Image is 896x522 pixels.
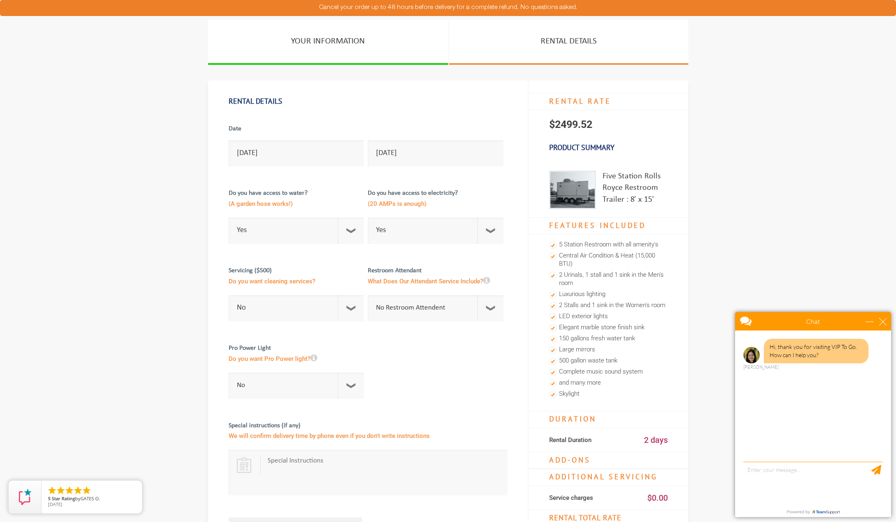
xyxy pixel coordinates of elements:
span: (A garden hose works!) [229,198,364,212]
li: LED exterior lights [549,311,668,322]
li: 2 Urinals, 1 stall and 1 sink in the Men's room [549,270,668,289]
span: We will confirm delivery time by phone even if you don't write instructions [229,430,507,444]
div: Rental Duration [549,432,609,448]
label: Do you have access to water? [229,189,364,216]
h4: Additional Servicing [529,469,688,486]
h4: Features Included [529,217,688,235]
label: Date [229,124,364,138]
label: Pro Power Light [229,344,364,371]
span: Do you want cleaning services? [229,276,364,289]
span: GATES O. [80,495,100,501]
label: Special instructions (if any) [229,421,507,448]
li: Luxurious lighting [549,289,668,300]
span: (20 AMPs is enough) [368,198,503,212]
li: Elegant marble stone finish sink [549,322,668,333]
span: [DATE] [48,501,62,507]
li:  [64,486,74,495]
span: Do you want Pro Power light? [229,353,364,367]
li: 5 Station Restroom with all amenity's [549,239,668,251]
iframe: Live Chat Box [730,307,896,522]
label: Servicing ($500) [229,266,364,293]
li: Complete music sound system [549,367,668,378]
li: 150 gallons fresh water tank [549,333,668,344]
li: and many more [549,378,668,389]
li: 2 Stalls and 1 sink in the Women's room [549,300,668,311]
li:  [47,486,57,495]
li:  [82,486,92,495]
a: RENTAL DETAILS [449,20,688,65]
h4: RENTAL RATE [529,93,688,110]
li:  [56,486,66,495]
h3: Product Summary [529,139,688,156]
span: Star Rating [52,495,75,501]
div: Service charges [549,490,609,506]
label: Do you have access to electricity? [368,189,503,216]
li: Skylight [549,389,668,400]
li: 500 gallon waste tank [549,356,668,367]
h1: Rental Details [229,93,507,110]
img: Review Rating [17,489,33,505]
span: by [48,496,135,502]
span: 5 [48,495,50,501]
div: Five Station Rolls Royce Restroom Trailer : 8′ x 15′ [603,171,668,209]
h4: Duration [529,411,688,428]
span: What Does Our Attendant Service Include? [368,276,503,289]
div: 2 days [608,432,668,448]
li: Central Air Condition & Heat (15,000 BTU) [549,251,668,270]
p: $2499.52 [529,110,688,139]
div: $0.00 [608,490,668,506]
label: Restroom Attendant [368,266,503,293]
li:  [73,486,83,495]
li: Large mirrors [549,344,668,356]
h4: Add-Ons [529,452,688,469]
a: YOUR INFORMATION [208,20,448,65]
